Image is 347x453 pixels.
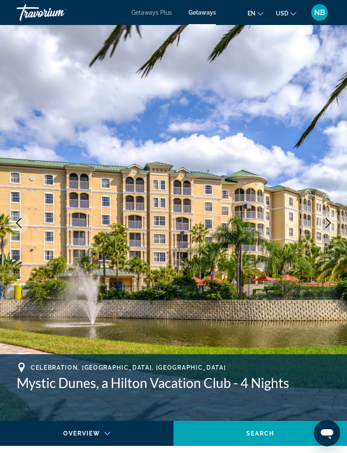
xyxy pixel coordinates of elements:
button: Next image [318,213,339,233]
a: Travorium [17,2,100,23]
a: Getaways [188,9,216,16]
span: Celebration, [GEOGRAPHIC_DATA], [GEOGRAPHIC_DATA] [31,364,226,371]
button: Previous image [8,213,29,233]
span: NB [314,8,325,17]
h1: Mystic Dunes, a Hilton Vacation Club - 4 Nights [17,375,330,391]
button: User Menu [309,4,330,21]
span: USD [276,10,288,17]
span: en [248,10,255,17]
a: Getaways Plus [131,9,172,16]
button: Change language [248,7,263,19]
iframe: Button to launch messaging window [314,420,340,446]
button: Search [173,421,347,446]
button: Change currency [276,7,296,19]
span: Search [246,430,275,437]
